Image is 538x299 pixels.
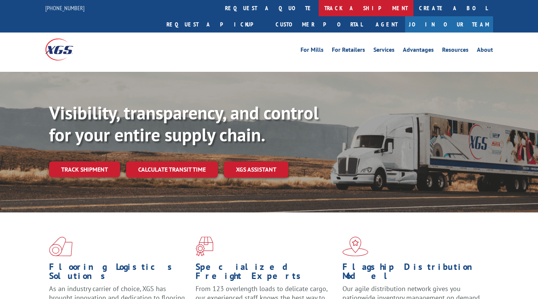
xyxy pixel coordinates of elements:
[477,47,493,55] a: About
[196,237,213,256] img: xgs-icon-focused-on-flooring-red
[49,237,72,256] img: xgs-icon-total-supply-chain-intelligence-red
[270,16,368,33] a: Customer Portal
[49,101,319,146] b: Visibility, transparency, and control for your entire supply chain.
[403,47,434,55] a: Advantages
[49,161,120,177] a: Track shipment
[332,47,365,55] a: For Retailers
[196,262,336,284] h1: Specialized Freight Experts
[405,16,493,33] a: Join Our Team
[342,237,368,256] img: xgs-icon-flagship-distribution-model-red
[342,262,483,284] h1: Flagship Distribution Model
[373,47,395,55] a: Services
[49,262,190,284] h1: Flooring Logistics Solutions
[442,47,469,55] a: Resources
[126,161,218,178] a: Calculate transit time
[224,161,288,178] a: XGS ASSISTANT
[161,16,270,33] a: Request a pickup
[45,4,85,12] a: [PHONE_NUMBER]
[368,16,405,33] a: Agent
[301,47,324,55] a: For Mills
